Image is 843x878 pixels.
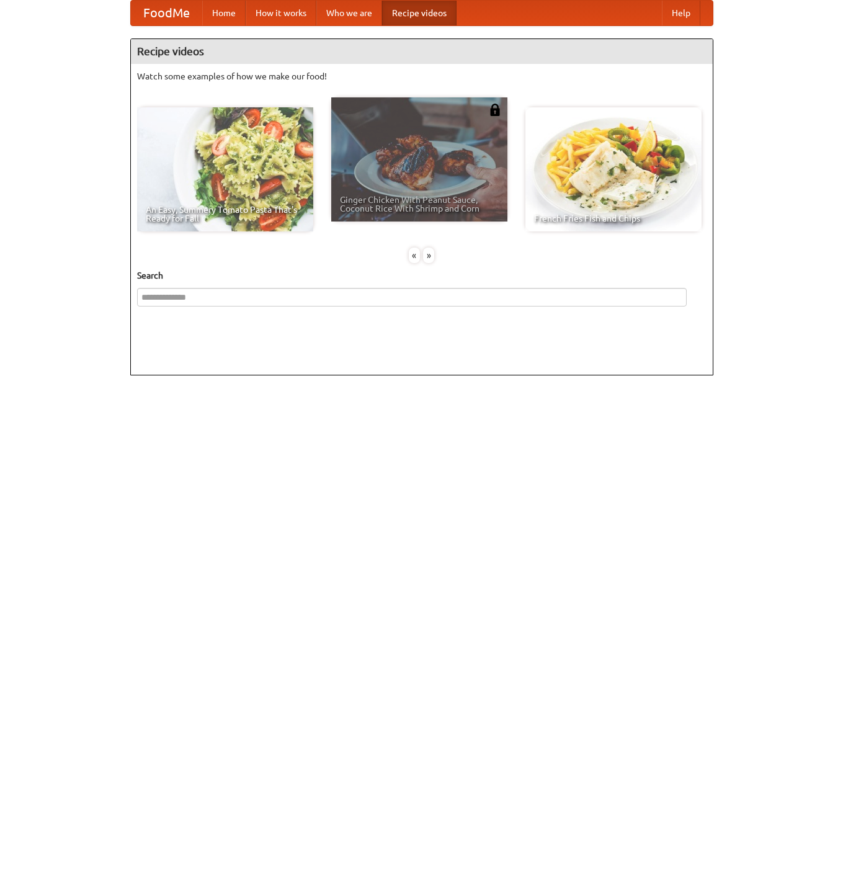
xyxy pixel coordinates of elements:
img: 483408.png [489,104,501,116]
p: Watch some examples of how we make our food! [137,70,707,83]
div: « [409,248,420,263]
a: Help [662,1,700,25]
a: Recipe videos [382,1,457,25]
h4: Recipe videos [131,39,713,64]
a: Home [202,1,246,25]
div: » [423,248,434,263]
a: Who we are [316,1,382,25]
h5: Search [137,269,707,282]
span: French Fries Fish and Chips [534,214,693,223]
a: FoodMe [131,1,202,25]
span: An Easy, Summery Tomato Pasta That's Ready for Fall [146,205,305,223]
a: How it works [246,1,316,25]
a: French Fries Fish and Chips [525,107,702,231]
a: An Easy, Summery Tomato Pasta That's Ready for Fall [137,107,313,231]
